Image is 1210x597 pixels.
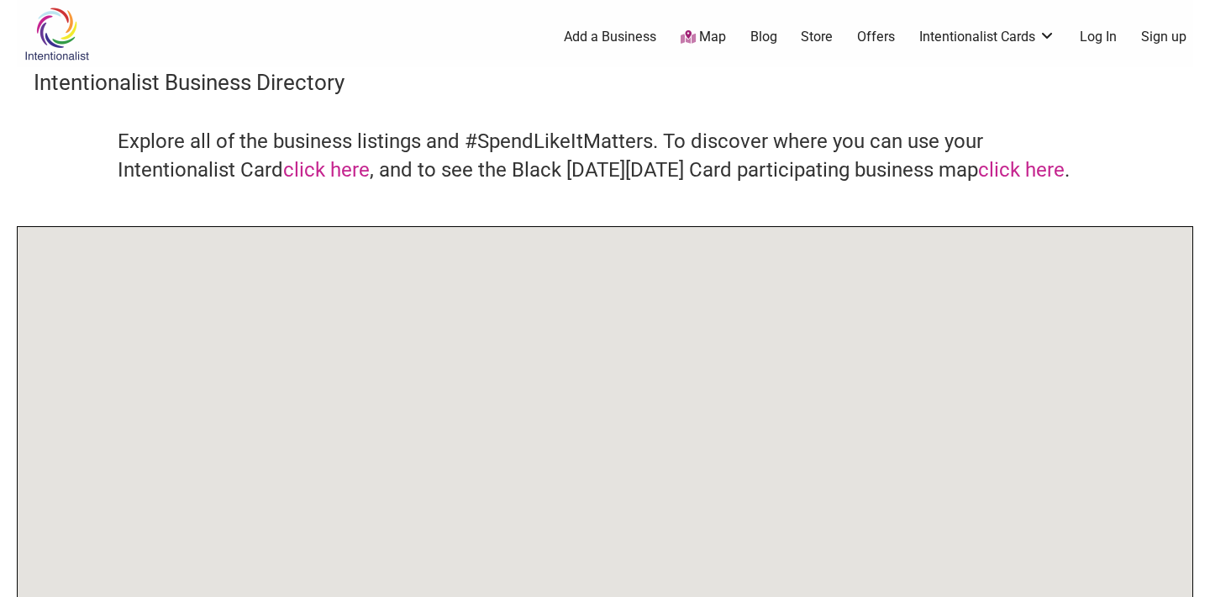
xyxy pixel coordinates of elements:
a: Store [801,28,833,46]
h4: Explore all of the business listings and #SpendLikeItMatters. To discover where you can use your ... [118,128,1092,184]
a: click here [283,158,370,182]
a: click here [978,158,1065,182]
a: Map [681,28,726,47]
img: Intentionalist [17,7,97,61]
a: Add a Business [564,28,656,46]
a: Blog [750,28,777,46]
a: Log In [1080,28,1117,46]
a: Offers [857,28,895,46]
a: Intentionalist Cards [919,28,1055,46]
h3: Intentionalist Business Directory [34,67,1176,98]
a: Sign up [1141,28,1186,46]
